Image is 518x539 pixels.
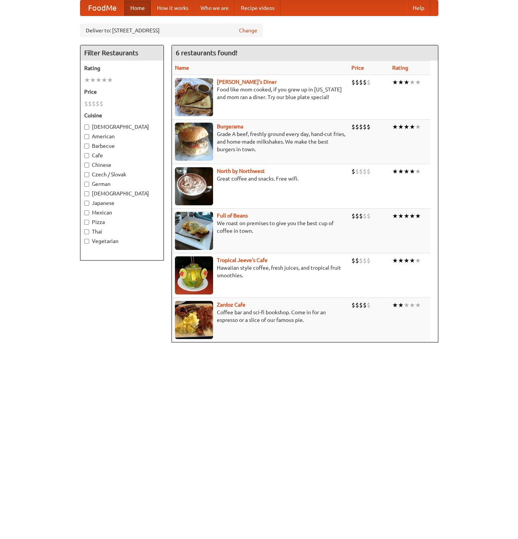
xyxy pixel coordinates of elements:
[175,167,213,205] img: north.jpg
[367,78,370,86] li: $
[398,167,404,176] li: ★
[404,78,409,86] li: ★
[84,144,89,149] input: Barbecue
[363,212,367,220] li: $
[415,301,421,309] li: ★
[84,123,160,131] label: [DEMOGRAPHIC_DATA]
[96,76,101,84] li: ★
[84,172,89,177] input: Czech / Slovak
[175,65,189,71] a: Name
[84,125,89,130] input: [DEMOGRAPHIC_DATA]
[351,78,355,86] li: $
[367,301,370,309] li: $
[84,99,88,108] li: $
[398,256,404,265] li: ★
[392,123,398,131] li: ★
[175,219,345,235] p: We roast on premises to give you the best cup of coffee in town.
[217,168,265,174] b: North by Northwest
[80,24,263,37] div: Deliver to: [STREET_ADDRESS]
[351,301,355,309] li: $
[84,152,160,159] label: Cafe
[84,64,160,72] h5: Rating
[363,301,367,309] li: $
[239,27,257,34] a: Change
[84,76,90,84] li: ★
[80,0,124,16] a: FoodMe
[367,123,370,131] li: $
[217,257,268,263] a: Tropical Jeeve's Cafe
[398,301,404,309] li: ★
[96,99,99,108] li: $
[217,123,243,130] a: Burgerama
[84,201,89,206] input: Japanese
[217,302,245,308] a: Zardoz Cafe
[392,167,398,176] li: ★
[363,123,367,131] li: $
[84,161,160,169] label: Chinese
[175,175,345,182] p: Great coffee and snacks. Free wifi.
[359,167,363,176] li: $
[99,99,103,108] li: $
[84,153,89,158] input: Cafe
[351,212,355,220] li: $
[84,171,160,178] label: Czech / Slovak
[84,180,160,188] label: German
[351,65,364,71] a: Price
[363,78,367,86] li: $
[217,79,277,85] a: [PERSON_NAME]'s Diner
[409,212,415,220] li: ★
[84,142,160,150] label: Barbecue
[107,76,113,84] li: ★
[415,167,421,176] li: ★
[84,134,89,139] input: American
[415,123,421,131] li: ★
[175,130,345,153] p: Grade A beef, freshly ground every day, hand-cut fries, and home-made milkshakes. We make the bes...
[175,123,213,161] img: burgerama.jpg
[84,199,160,207] label: Japanese
[175,256,213,294] img: jeeves.jpg
[84,163,89,168] input: Chinese
[359,123,363,131] li: $
[175,212,213,250] img: beans.jpg
[409,256,415,265] li: ★
[355,78,359,86] li: $
[84,209,160,216] label: Mexican
[392,65,408,71] a: Rating
[84,190,160,197] label: [DEMOGRAPHIC_DATA]
[398,78,404,86] li: ★
[359,256,363,265] li: $
[404,301,409,309] li: ★
[355,167,359,176] li: $
[355,123,359,131] li: $
[84,112,160,119] h5: Cuisine
[175,301,213,339] img: zardoz.jpg
[175,86,345,101] p: Food like mom cooked, if you grew up in [US_STATE] and mom ran a diner. Try our blue plate special!
[84,210,89,215] input: Mexican
[92,99,96,108] li: $
[80,45,164,61] h4: Filter Restaurants
[84,228,160,235] label: Thai
[355,256,359,265] li: $
[175,78,213,116] img: sallys.jpg
[84,182,89,187] input: German
[409,167,415,176] li: ★
[101,76,107,84] li: ★
[84,133,160,140] label: American
[398,123,404,131] li: ★
[415,256,421,265] li: ★
[235,0,281,16] a: Recipe videos
[84,229,89,234] input: Thai
[407,0,430,16] a: Help
[404,256,409,265] li: ★
[351,256,355,265] li: $
[88,99,92,108] li: $
[359,301,363,309] li: $
[194,0,235,16] a: Who we are
[355,301,359,309] li: $
[217,213,248,219] a: Full of Beans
